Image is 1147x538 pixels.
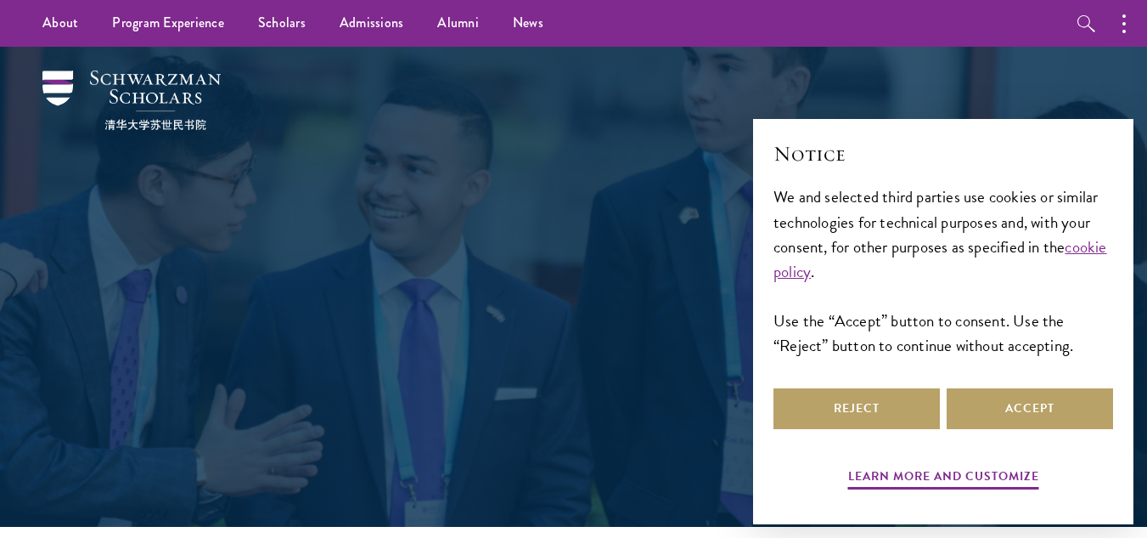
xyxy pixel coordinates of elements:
button: Learn more and customize [848,466,1039,492]
button: Accept [947,388,1113,429]
div: We and selected third parties use cookies or similar technologies for technical purposes and, wit... [773,184,1113,357]
img: Schwarzman Scholars [42,71,221,130]
button: Reject [773,388,940,429]
a: cookie policy [773,235,1107,284]
h2: Notice [773,139,1113,168]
